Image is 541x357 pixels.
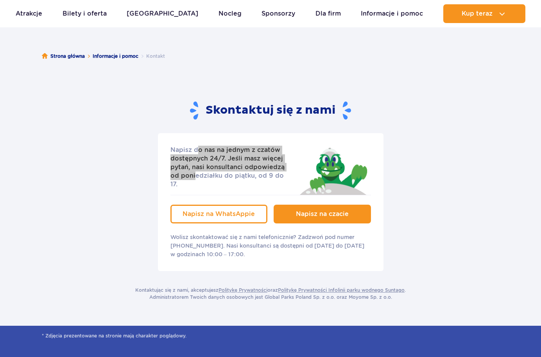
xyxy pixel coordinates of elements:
a: Nocleg [219,4,242,23]
a: Informacje i pomoc [361,4,423,23]
a: Napisz na czacie [274,205,371,223]
img: Jay [295,146,371,195]
span: Napisz na WhatsAppie [183,210,255,218]
h2: Skontaktuj się z nami [190,101,351,121]
a: Bilety i oferta [63,4,107,23]
a: Atrakcje [16,4,42,23]
a: Politykę Prywatności Infolinii parku wodnego Suntago [278,287,405,293]
a: [GEOGRAPHIC_DATA] [127,4,198,23]
li: Kontakt [138,52,165,60]
a: Politykę Prywatności [219,287,267,293]
p: Kontaktując się z nami, akceptujesz oraz . Administratorem Twoich danych osobowych jest Global Pa... [135,287,406,301]
a: Napisz na WhatsAppie [170,205,268,223]
a: Informacje i pomoc [93,52,138,60]
span: Kup teraz [462,10,493,17]
span: Napisz na czacie [296,210,349,218]
a: Sponsorzy [262,4,295,23]
span: * Zdjęcia prezentowane na stronie mają charakter poglądowy. [42,332,500,340]
p: Napisz do nas na jednym z czatów dostępnych 24/7. Jeśli masz więcej pytań, nasi konsultanci odpow... [170,146,292,189]
a: Dla firm [315,4,341,23]
button: Kup teraz [443,4,525,23]
p: Wolisz skontaktować się z nami telefonicznie? Zadzwoń pod numer [PHONE_NUMBER]. Nasi konsultanci ... [170,233,371,259]
a: Strona główna [42,52,85,60]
